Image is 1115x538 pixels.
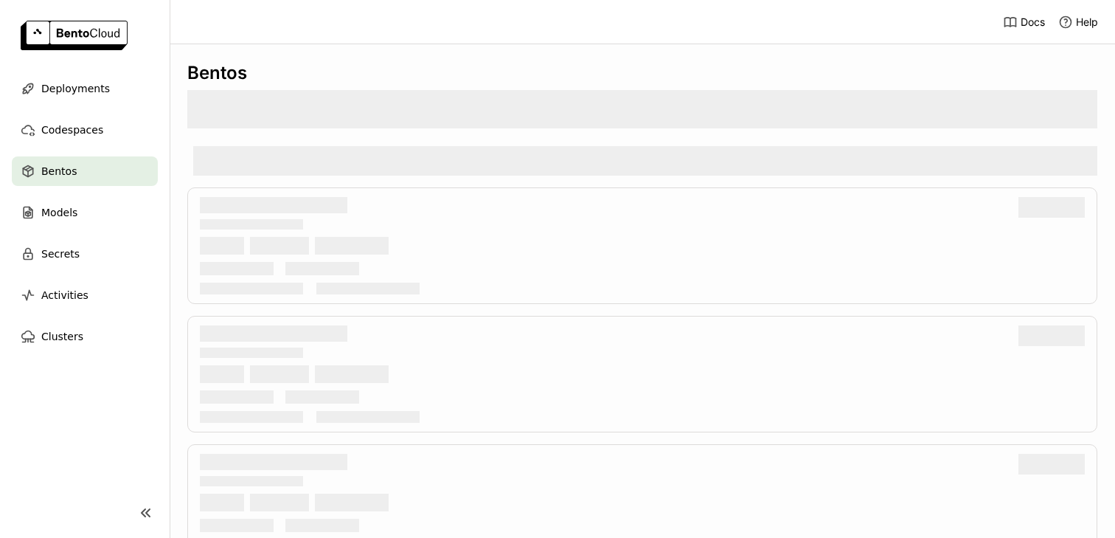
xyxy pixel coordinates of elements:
a: Bentos [12,156,158,186]
img: logo [21,21,128,50]
span: Activities [41,286,88,304]
span: Docs [1021,15,1045,29]
span: Secrets [41,245,80,263]
a: Secrets [12,239,158,269]
a: Models [12,198,158,227]
span: Deployments [41,80,110,97]
span: Bentos [41,162,77,180]
a: Clusters [12,322,158,351]
span: Models [41,204,77,221]
span: Codespaces [41,121,103,139]
span: Clusters [41,328,83,345]
a: Docs [1003,15,1045,30]
div: Bentos [187,62,1097,84]
a: Activities [12,280,158,310]
div: Help [1058,15,1098,30]
span: Help [1076,15,1098,29]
